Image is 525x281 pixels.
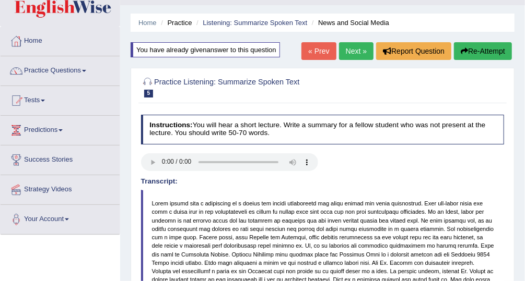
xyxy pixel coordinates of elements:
a: Tests [1,86,120,112]
a: Home [1,27,120,53]
a: Strategy Videos [1,175,120,201]
h2: Practice Listening: Summarize Spoken Text [141,76,366,97]
a: Practice Questions [1,56,120,82]
h4: Transcript: [141,178,505,186]
a: Next » [339,42,374,60]
button: Re-Attempt [454,42,512,60]
li: News and Social Media [309,18,389,28]
a: Predictions [1,116,120,142]
button: Report Question [376,42,451,60]
b: Instructions: [149,121,192,129]
h4: You will hear a short lecture. Write a summary for a fellow student who was not present at the le... [141,115,505,144]
a: Home [138,19,157,27]
li: Practice [158,18,192,28]
a: « Prev [301,42,336,60]
span: 5 [144,90,154,97]
a: Success Stories [1,145,120,172]
a: Listening: Summarize Spoken Text [203,19,307,27]
div: You have already given answer to this question [131,42,280,57]
a: Your Account [1,205,120,231]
